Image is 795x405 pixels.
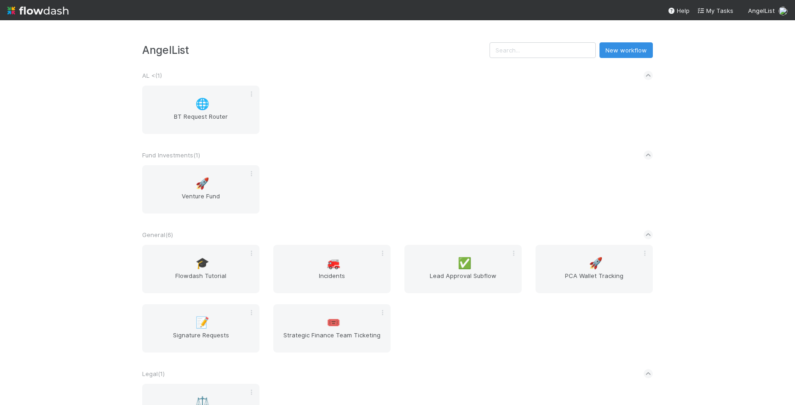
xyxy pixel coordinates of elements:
[142,245,259,293] a: 🎓Flowdash Tutorial
[196,98,209,110] span: 🌐
[458,257,472,269] span: ✅
[408,271,518,289] span: Lead Approval Subflow
[273,304,391,353] a: 🎟️Strategic Finance Team Ticketing
[277,271,387,289] span: Incidents
[196,317,209,329] span: 📝
[142,165,259,214] a: 🚀Venture Fund
[196,257,209,269] span: 🎓
[142,44,490,56] h3: AngelList
[327,317,340,329] span: 🎟️
[142,72,162,79] span: AL < ( 1 )
[142,86,259,134] a: 🌐BT Request Router
[697,6,733,15] a: My Tasks
[778,6,788,16] img: avatar_e1f102a8-6aea-40b1-874c-e2ab2da62ba9.png
[142,151,200,159] span: Fund Investments ( 1 )
[196,178,209,190] span: 🚀
[404,245,522,293] a: ✅Lead Approval Subflow
[697,7,733,14] span: My Tasks
[273,245,391,293] a: 🚒Incidents
[146,191,256,210] span: Venture Fund
[490,42,596,58] input: Search...
[146,330,256,349] span: Signature Requests
[536,245,653,293] a: 🚀PCA Wallet Tracking
[142,304,259,353] a: 📝Signature Requests
[668,6,690,15] div: Help
[748,7,775,14] span: AngelList
[146,112,256,130] span: BT Request Router
[7,3,69,18] img: logo-inverted-e16ddd16eac7371096b0.svg
[277,330,387,349] span: Strategic Finance Team Ticketing
[142,231,173,238] span: General ( 6 )
[539,271,649,289] span: PCA Wallet Tracking
[146,271,256,289] span: Flowdash Tutorial
[327,257,340,269] span: 🚒
[142,370,165,377] span: Legal ( 1 )
[589,257,603,269] span: 🚀
[599,42,653,58] button: New workflow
